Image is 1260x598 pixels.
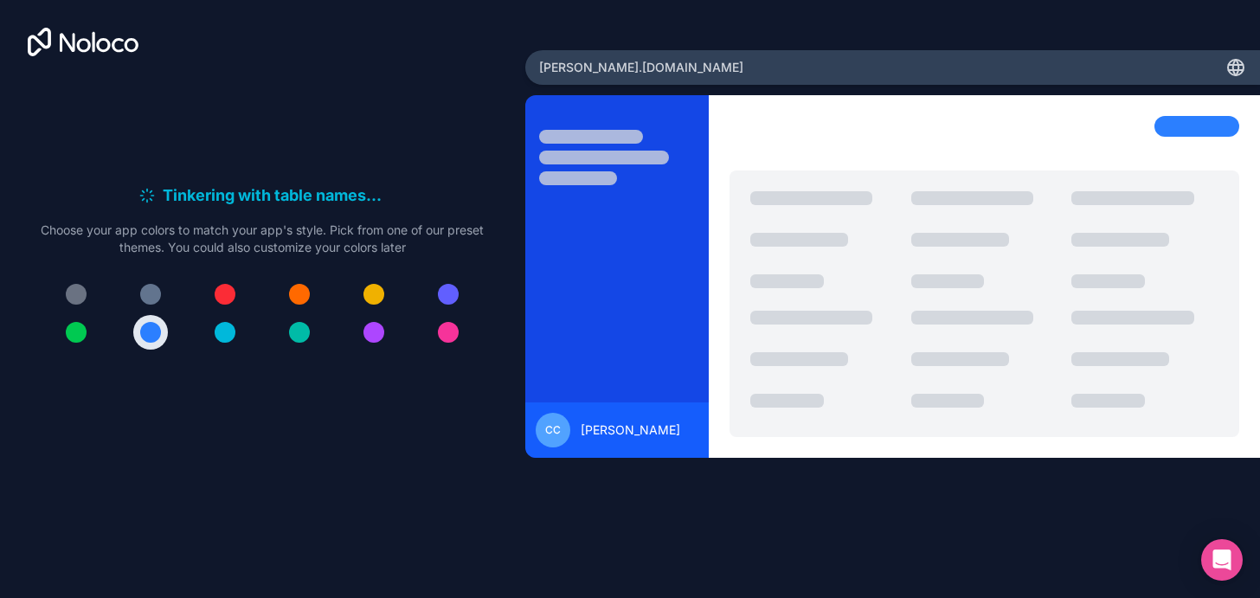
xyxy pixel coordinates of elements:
[163,183,387,208] h6: Tinkering with table names
[1201,539,1243,581] div: Open Intercom Messenger
[539,59,743,76] span: [PERSON_NAME] .[DOMAIN_NAME]
[545,423,561,437] span: CC
[41,222,484,256] p: Choose your app colors to match your app's style. Pick from one of our preset themes. You could a...
[581,421,680,439] span: [PERSON_NAME]
[366,183,371,208] span: .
